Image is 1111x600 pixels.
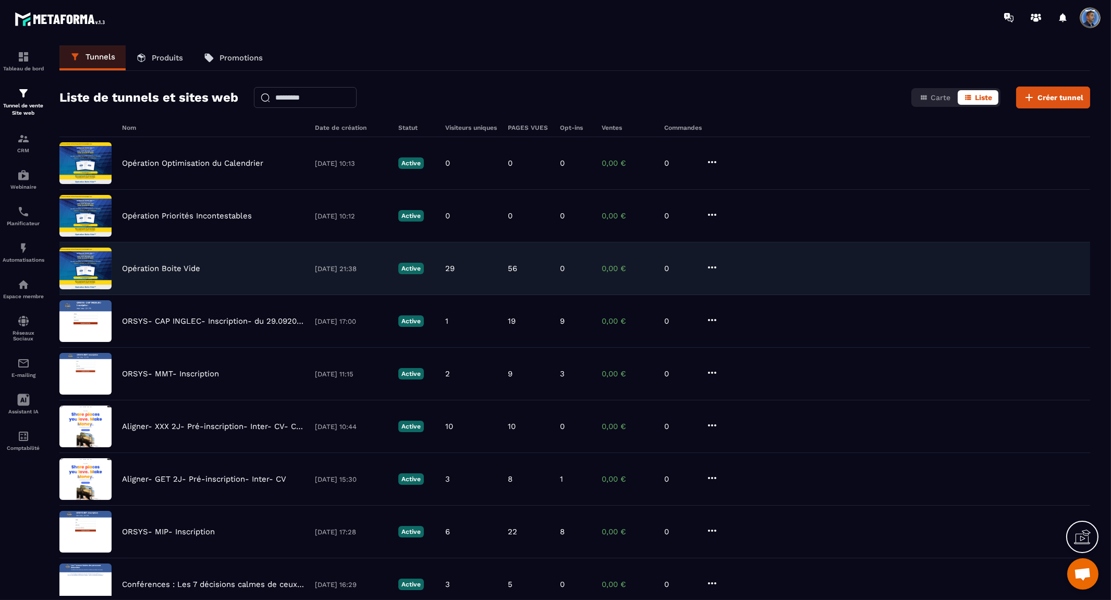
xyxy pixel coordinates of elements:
[445,158,450,168] p: 0
[602,422,654,431] p: 0,00 €
[3,234,44,271] a: automationsautomationsAutomatisations
[560,264,565,273] p: 0
[59,45,126,70] a: Tunnels
[445,124,497,131] h6: Visiteurs uniques
[122,264,200,273] p: Opération Boite Vide
[560,158,565,168] p: 0
[560,422,565,431] p: 0
[398,210,424,222] p: Active
[664,158,695,168] p: 0
[17,51,30,63] img: formation
[508,316,516,326] p: 19
[398,579,424,590] p: Active
[3,161,44,198] a: automationsautomationsWebinaire
[17,430,30,443] img: accountant
[3,386,44,422] a: Assistant IA
[59,458,112,500] img: image
[3,148,44,153] p: CRM
[398,473,424,485] p: Active
[3,79,44,125] a: formationformationTunnel de vente Site web
[59,248,112,289] img: image
[508,474,512,484] p: 8
[315,160,388,167] p: [DATE] 10:13
[122,474,286,484] p: Aligner- GET 2J- Pré-inscription- Inter- CV
[398,263,424,274] p: Active
[664,124,702,131] h6: Commandes
[602,158,654,168] p: 0,00 €
[664,316,695,326] p: 0
[445,422,453,431] p: 10
[3,422,44,459] a: accountantaccountantComptabilité
[17,315,30,327] img: social-network
[122,580,304,589] p: Conférences : Les 7 décisions calmes de ceux que rien ne déborde
[59,353,112,395] img: image
[315,423,388,431] p: [DATE] 10:44
[86,52,115,62] p: Tunnels
[560,474,563,484] p: 1
[122,316,304,326] p: ORSYS- CAP INGLEC- Inscription- du 29.092025
[15,9,108,29] img: logo
[913,90,957,105] button: Carte
[315,475,388,483] p: [DATE] 15:30
[445,316,448,326] p: 1
[1067,558,1098,590] div: Ouvrir le chat
[315,528,388,536] p: [DATE] 17:28
[445,211,450,221] p: 0
[560,580,565,589] p: 0
[398,368,424,379] p: Active
[17,169,30,181] img: automations
[3,307,44,349] a: social-networksocial-networkRéseaux Sociaux
[3,293,44,299] p: Espace membre
[602,264,654,273] p: 0,00 €
[17,87,30,100] img: formation
[3,66,44,71] p: Tableau de bord
[664,422,695,431] p: 0
[560,527,565,536] p: 8
[3,257,44,263] p: Automatisations
[3,43,44,79] a: formationformationTableau de bord
[508,158,512,168] p: 0
[3,330,44,341] p: Réseaux Sociaux
[3,184,44,190] p: Webinaire
[59,87,238,108] h2: Liste de tunnels et sites web
[602,316,654,326] p: 0,00 €
[122,211,252,221] p: Opération Priorités Incontestables
[3,198,44,234] a: schedulerschedulerPlanificateur
[975,93,992,102] span: Liste
[508,369,512,378] p: 9
[315,212,388,220] p: [DATE] 10:12
[126,45,193,70] a: Produits
[3,372,44,378] p: E-mailing
[122,158,263,168] p: Opération Optimisation du Calendrier
[3,445,44,451] p: Comptabilité
[445,474,450,484] p: 3
[602,474,654,484] p: 0,00 €
[560,211,565,221] p: 0
[602,527,654,536] p: 0,00 €
[315,581,388,589] p: [DATE] 16:29
[398,315,424,327] p: Active
[59,406,112,447] img: image
[1037,92,1083,103] span: Créer tunnel
[59,195,112,237] img: image
[315,124,388,131] h6: Date de création
[445,369,450,378] p: 2
[122,527,215,536] p: ORSYS- MIP- Inscription
[3,349,44,386] a: emailemailE-mailing
[1016,87,1090,108] button: Créer tunnel
[3,221,44,226] p: Planificateur
[602,211,654,221] p: 0,00 €
[398,526,424,537] p: Active
[445,264,455,273] p: 29
[122,124,304,131] h6: Nom
[59,300,112,342] img: image
[315,317,388,325] p: [DATE] 17:00
[59,142,112,184] img: image
[315,265,388,273] p: [DATE] 21:38
[508,580,512,589] p: 5
[315,370,388,378] p: [DATE] 11:15
[17,278,30,291] img: automations
[445,580,450,589] p: 3
[958,90,998,105] button: Liste
[3,271,44,307] a: automationsautomationsEspace membre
